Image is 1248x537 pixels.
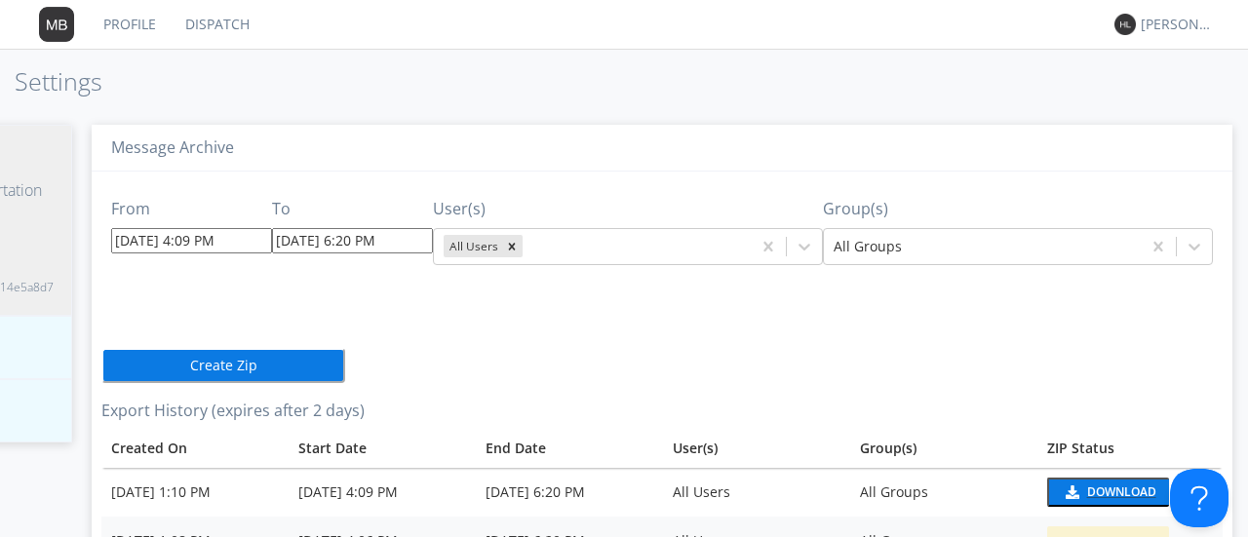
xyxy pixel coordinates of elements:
div: All Users [444,235,501,257]
div: [PERSON_NAME] [1141,15,1214,34]
h3: Export History (expires after 2 days) [101,403,1223,420]
div: Download [1087,486,1156,498]
th: User(s) [663,429,850,468]
th: Toggle SortBy [289,429,476,468]
div: [DATE] 1:10 PM [111,482,279,502]
img: 373638.png [39,7,74,42]
th: Group(s) [850,429,1037,468]
div: [DATE] 4:09 PM [298,482,466,502]
h3: From [111,201,272,218]
h3: To [272,201,433,218]
div: [DATE] 6:20 PM [486,482,653,502]
button: Download [1047,478,1169,507]
div: Remove All Users [501,235,523,257]
h3: Message Archive [111,139,1213,157]
h3: Group(s) [823,201,1213,218]
a: download media buttonDownload [1047,478,1213,507]
th: Toggle SortBy [101,429,289,468]
button: Create Zip [101,348,345,383]
img: download media button [1063,485,1079,499]
th: Toggle SortBy [476,429,663,468]
div: All Groups [860,482,1028,502]
img: 373638.png [1114,14,1136,35]
h3: User(s) [433,201,823,218]
th: Toggle SortBy [1037,429,1223,468]
div: All Users [673,482,840,502]
iframe: Toggle Customer Support [1170,469,1228,527]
